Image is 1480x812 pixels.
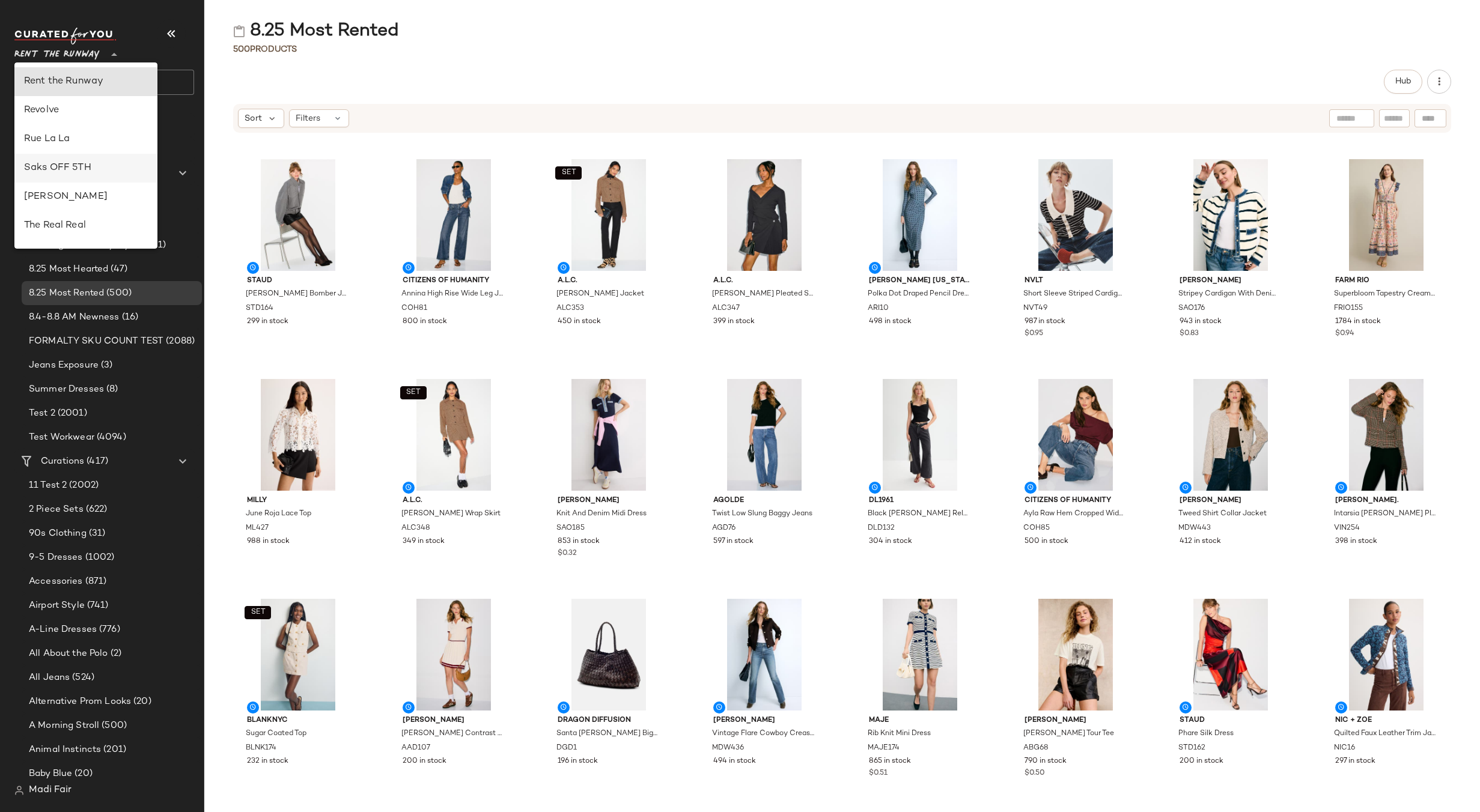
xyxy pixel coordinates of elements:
[237,599,359,710] img: BLNK174.jpg
[29,551,83,565] span: 9-5 Dresses
[246,523,269,534] span: ML427
[556,743,577,754] span: DGD1
[1178,743,1205,754] span: STD162
[869,756,911,767] span: 865 in stock
[1025,536,1068,547] span: 500 in stock
[561,169,576,177] span: SET
[108,262,127,276] span: (47)
[1335,715,1437,726] span: NIC + ZOE
[556,289,644,300] span: [PERSON_NAME] Jacket
[237,379,359,491] img: ML427.jpg
[29,359,99,372] span: Jeans Exposure
[713,317,755,327] span: 399 in stock
[868,509,970,520] span: Black [PERSON_NAME] Relaxed Barrel
[406,389,421,397] span: SET
[233,45,250,54] span: 500
[1015,379,1136,491] img: COH85.jpg
[403,536,445,547] span: 349 in stock
[1025,329,1043,339] span: $0.95
[393,599,514,710] img: AAD107.jpg
[1180,756,1223,767] span: 200 in stock
[87,527,106,541] span: (31)
[14,41,100,62] span: Rent the Runway
[29,783,72,798] span: Madi Fair
[859,159,981,271] img: ARI10.jpg
[85,599,109,613] span: (741)
[869,317,912,327] span: 498 in stock
[1180,495,1282,506] span: [PERSON_NAME]
[401,303,427,314] span: COH81
[55,407,87,420] span: (2001)
[131,695,151,709] span: (20)
[558,715,660,726] span: Dragon Diffusion
[713,276,815,286] span: A.L.C.
[99,359,112,372] span: (3)
[1170,379,1291,491] img: MDW443.jpg
[233,19,399,43] div: 8.25 Most Rented
[869,768,888,779] span: $0.51
[1334,743,1355,754] span: NIC16
[233,43,297,56] div: Products
[296,112,320,125] span: Filters
[401,729,504,739] span: [PERSON_NAME] Contrast Piping Dress
[246,743,276,754] span: BLNK174
[1178,303,1205,314] span: SAO176
[1334,523,1360,534] span: VIN254
[14,28,117,44] img: cfy_white_logo.C9jOOHJF.svg
[548,159,669,271] img: ALC353.jpg
[868,289,970,300] span: Polka Dot Draped Pencil Dress
[247,495,349,506] span: Milly
[29,767,72,781] span: Baby Blue
[868,729,931,739] span: Rib Knit Mini Dress
[29,623,97,637] span: A-Line Dresses
[1015,159,1136,271] img: NVT49.jpg
[1023,303,1047,314] span: NVT49
[558,756,598,767] span: 196 in stock
[237,159,359,271] img: STD164.jpg
[72,767,93,781] span: (20)
[1334,729,1436,739] span: Quilted Faux Leather Trim Jacket
[1180,329,1199,339] span: $0.83
[29,695,131,709] span: Alternative Prom Looks
[29,431,94,444] span: Test Workwear
[246,303,273,314] span: STD164
[1023,523,1050,534] span: COH85
[712,743,744,754] span: MDW436
[250,608,265,617] span: SET
[555,166,582,180] button: SET
[713,715,815,726] span: [PERSON_NAME]
[246,289,348,300] span: [PERSON_NAME] Bomber Jacket
[24,247,148,262] div: Urban Outfitters
[869,276,971,286] span: [PERSON_NAME] [US_STATE]
[1178,509,1267,520] span: Tweed Shirt Collar Jacket
[83,575,107,589] span: (871)
[548,599,669,710] img: DGD1.jpg
[29,383,104,396] span: Summer Dresses
[29,527,87,541] span: 90s Clothing
[403,756,446,767] span: 200 in stock
[1015,599,1136,710] img: ABG68.jpg
[403,317,447,327] span: 800 in stock
[1023,729,1114,739] span: [PERSON_NAME] Tour Tee
[558,495,660,506] span: [PERSON_NAME]
[1025,715,1127,726] span: [PERSON_NAME]
[713,495,815,506] span: AGOLDE
[704,159,825,271] img: ALC347.jpg
[868,523,895,534] span: DLD132
[29,647,108,661] span: All About the Polo
[859,599,981,710] img: MAJE174.jpg
[704,379,825,491] img: AGD76.jpg
[1395,77,1411,86] span: Hub
[29,479,67,492] span: 11 Test 2
[401,509,501,520] span: [PERSON_NAME] Wrap Skirt
[1178,729,1234,739] span: Phare Silk Dress
[70,671,94,685] span: (524)
[1025,317,1065,327] span: 987 in stock
[14,786,24,795] img: svg%3e
[868,743,900,754] span: MAJE174
[1334,303,1363,314] span: FRIO155
[869,715,971,726] span: Maje
[1326,159,1447,271] img: FRIO155.jpg
[556,729,659,739] span: Santa [PERSON_NAME] Big Handbag
[401,289,504,300] span: Annina High Rise Wide Leg Jeans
